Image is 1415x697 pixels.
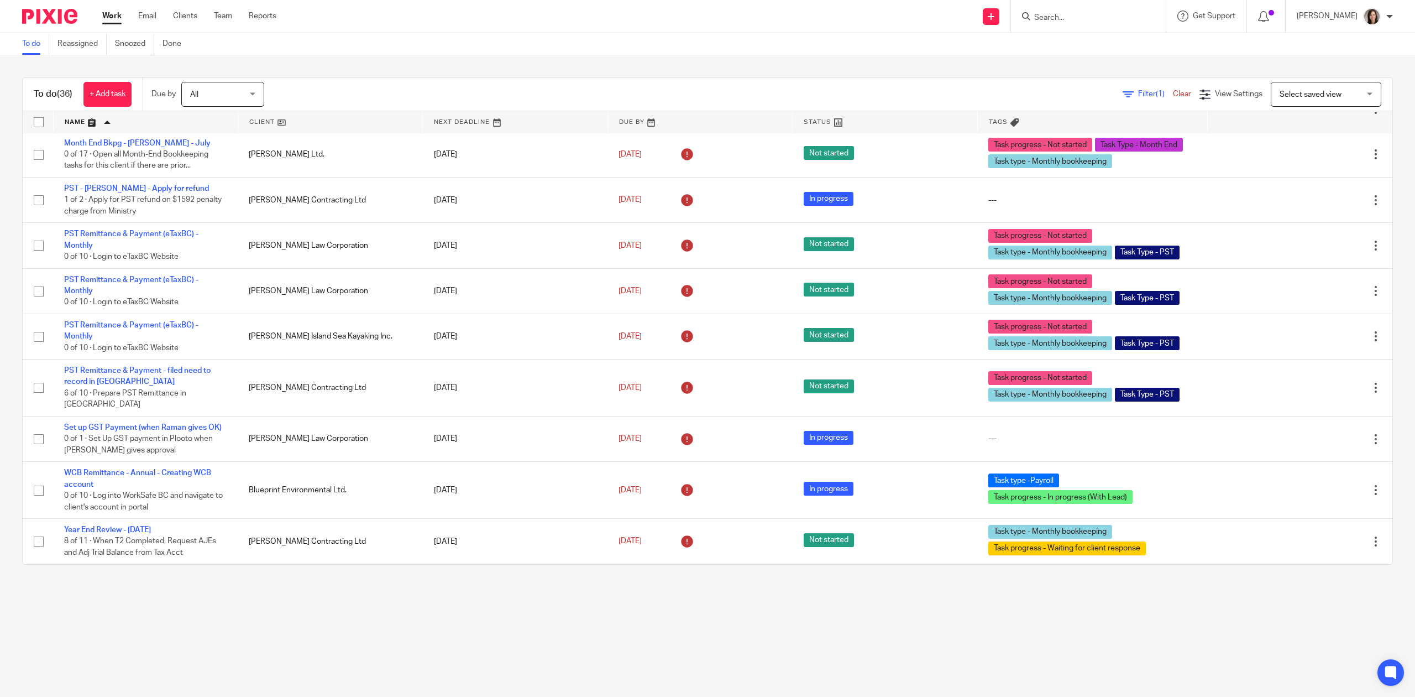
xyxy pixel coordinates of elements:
span: 0 of 10 · Log into WorkSafe BC and navigate to client's account in portal [64,492,223,511]
span: Not started [804,146,854,160]
span: Task Type - PST [1115,388,1180,402]
span: All [190,91,198,98]
td: [DATE] [423,132,607,177]
a: Work [102,11,122,22]
span: Task progress - Not started [988,371,1092,385]
a: WCB Remittance - Annual - Creating WCB account [64,469,211,488]
a: Snoozed [115,33,154,55]
span: Task type -Payroll [988,474,1059,487]
a: Year End Review - [DATE] [64,526,151,534]
span: Not started [804,379,854,393]
p: [PERSON_NAME] [1297,11,1358,22]
td: [PERSON_NAME] Contracting Ltd [238,519,422,564]
span: In progress [804,482,853,496]
span: Not started [804,237,854,251]
a: Set up GST Payment (when Raman gives OK) [64,424,222,431]
span: [DATE] [619,384,642,392]
span: Task progress - Not started [988,229,1092,243]
td: [PERSON_NAME] Law Corporation [238,223,422,268]
span: Task Type - PST [1115,291,1180,305]
span: Task type - Monthly bookkeeping [988,246,1112,259]
td: Blueprint Environmental Ltd. [238,462,422,519]
td: [DATE] [423,268,607,314]
span: In progress [804,431,853,445]
span: 0 of 10 · Login to eTaxBC Website [64,344,179,352]
span: View Settings [1215,90,1262,98]
span: [DATE] [619,287,642,295]
a: Done [163,33,190,55]
span: Task type - Monthly bookkeeping [988,525,1112,539]
span: Select saved view [1280,91,1341,98]
a: + Add task [83,82,132,107]
span: Tags [989,119,1008,125]
a: Reassigned [57,33,107,55]
td: [DATE] [423,462,607,519]
span: Task progress - Not started [988,274,1092,288]
div: --- [988,433,1196,444]
a: PST Remittance & Payment (eTaxBC) - Monthly [64,276,198,295]
a: Team [214,11,232,22]
span: Task Type - Month End [1095,138,1183,152]
span: 8 of 11 · When T2 Completed, Request AJEs and Adj Trial Balance from Tax Acct [64,538,216,557]
span: (1) [1156,90,1165,98]
span: Task progress - Waiting for client response [988,542,1146,555]
input: Search [1033,13,1133,23]
span: Task progress - In progress (With Lead) [988,490,1133,504]
td: [PERSON_NAME] Law Corporation [238,416,422,461]
span: [DATE] [619,242,642,249]
img: Pixie [22,9,77,24]
td: [DATE] [423,360,607,417]
span: [DATE] [619,435,642,443]
span: Task Type - PST [1115,246,1180,259]
span: 0 of 1 · Set Up GST payment in Plooto when [PERSON_NAME] gives approval [64,435,213,454]
span: 6 of 10 · Prepare PST Remittance in [GEOGRAPHIC_DATA] [64,389,186,409]
span: Task type - Monthly bookkeeping [988,388,1112,402]
span: (36) [57,90,72,98]
span: 0 of 10 · Login to eTaxBC Website [64,253,179,261]
span: [DATE] [619,486,642,494]
span: [DATE] [619,332,642,340]
td: [DATE] [423,178,607,223]
td: [DATE] [423,416,607,461]
span: [DATE] [619,196,642,204]
a: Clear [1173,90,1191,98]
img: Danielle%20photo.jpg [1363,8,1381,25]
span: 0 of 10 · Login to eTaxBC Website [64,299,179,306]
a: PST - [PERSON_NAME] - Apply for refund [64,185,209,193]
a: Reports [249,11,276,22]
span: Not started [804,533,854,547]
td: [DATE] [423,314,607,359]
td: [DATE] [423,223,607,268]
a: Month End Bkpg - [PERSON_NAME] - July [64,139,211,147]
a: Clients [173,11,197,22]
a: PST Remittance & Payment (eTaxBC) - Monthly [64,321,198,340]
span: Task type - Monthly bookkeeping [988,336,1112,350]
span: [DATE] [619,538,642,545]
td: [PERSON_NAME] Contracting Ltd [238,360,422,417]
td: [PERSON_NAME] Ltd. [238,132,422,177]
td: [PERSON_NAME] Contracting Ltd [238,178,422,223]
td: [PERSON_NAME] Island Sea Kayaking Inc. [238,314,422,359]
span: Not started [804,283,854,297]
span: Task Type - PST [1115,336,1180,350]
span: Not started [804,328,854,342]
span: 0 of 17 · Open all Month-End Bookkeeping tasks for this client if there are prior... [64,150,208,170]
a: Email [138,11,156,22]
span: Get Support [1193,12,1235,20]
a: PST Remittance & Payment (eTaxBC) - Monthly [64,230,198,249]
span: [DATE] [619,150,642,158]
td: [DATE] [423,519,607,564]
span: In progress [804,192,853,206]
span: 1 of 2 · Apply for PST refund on $1592 penalty charge from Ministry [64,196,222,216]
span: Task type - Monthly bookkeeping [988,154,1112,168]
a: PST Remittance & Payment - filed need to record in [GEOGRAPHIC_DATA] [64,367,211,386]
span: Filter [1138,90,1173,98]
td: [PERSON_NAME] Law Corporation [238,268,422,314]
a: To do [22,33,49,55]
span: Task progress - Not started [988,138,1092,152]
span: Task progress - Not started [988,320,1092,334]
p: Due by [151,89,176,100]
div: --- [988,195,1196,206]
span: Task type - Monthly bookkeeping [988,291,1112,305]
h1: To do [34,89,72,100]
